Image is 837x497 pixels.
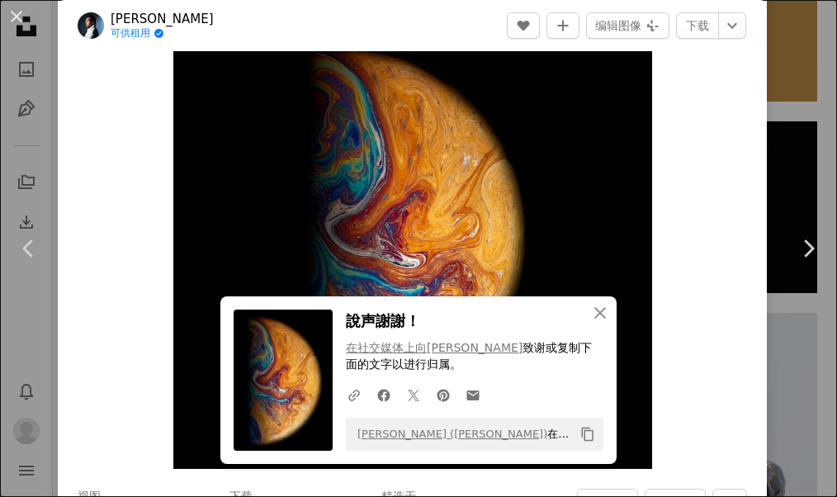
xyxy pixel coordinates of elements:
[574,420,602,448] button: 复制到剪贴板
[458,378,488,411] a: 通过电子邮件分享
[399,378,428,411] a: 在 Twitter 上分享
[428,378,458,411] a: 在 Pinterest 上分享
[547,428,569,440] font: 在
[523,341,546,354] font: 致谢
[346,341,592,371] font: 或复制下面的文字以进行归属。
[111,27,214,40] a: 可供租用
[586,12,669,39] button: 编辑图像
[676,12,719,39] a: 下载
[346,341,523,354] a: 在社交媒体上向[PERSON_NAME]
[546,12,579,39] button: 添加到收藏夹
[357,428,547,440] a: [PERSON_NAME] ([PERSON_NAME])
[369,378,399,411] a: 在 Facebook 上分享
[111,12,214,26] font: [PERSON_NAME]
[718,12,746,39] button: 选择下载大小
[346,312,420,329] font: 說声謝謝！
[779,169,837,328] a: 下一个
[507,12,540,39] button: 喜欢
[111,27,150,39] font: 可供租用
[111,11,214,27] a: [PERSON_NAME]
[78,12,104,39] img: 前往 Daniel Olah 的个人资料
[686,19,709,32] font: 下载
[595,19,641,32] font: 编辑图像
